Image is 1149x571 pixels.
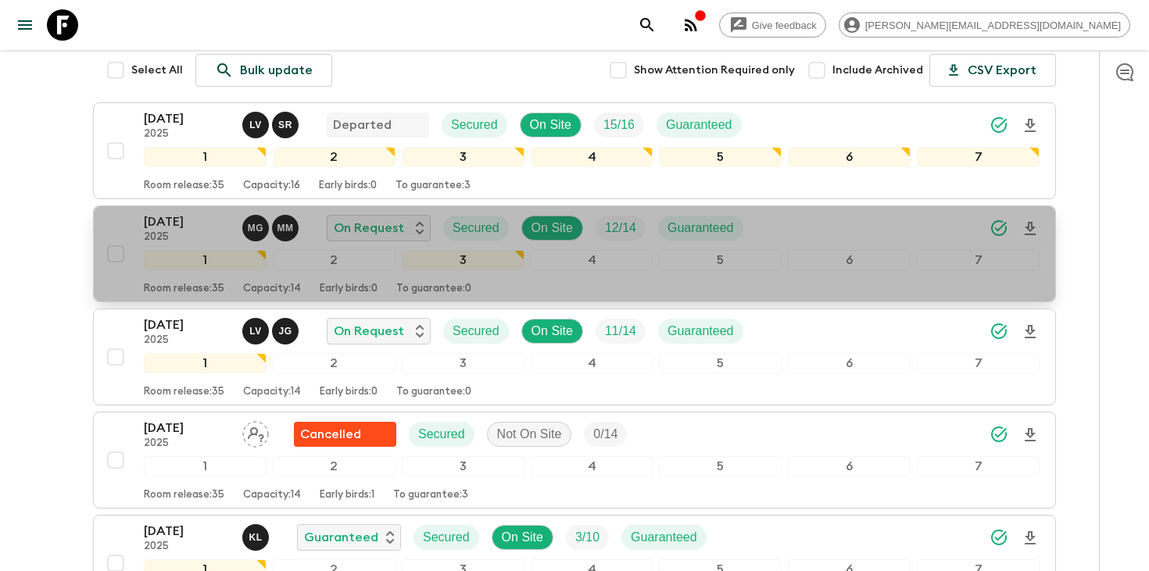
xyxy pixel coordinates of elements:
button: [DATE]2025Lucas Valentim, Jessica GiachelloOn RequestSecuredOn SiteTrip FillGuaranteed1234567Room... [93,309,1056,405]
p: Room release: 35 [144,283,224,295]
div: On Site [492,525,553,550]
span: Select All [131,62,183,78]
span: Show Attention Required only [634,62,795,78]
p: Guaranteed [304,528,378,547]
p: Not On Site [497,425,562,444]
p: Guaranteed [668,322,734,341]
p: Capacity: 16 [243,180,300,192]
svg: Download Onboarding [1021,529,1040,548]
p: [DATE] [144,109,230,128]
div: 1 [144,147,267,167]
p: Secured [423,528,470,547]
p: Room release: 35 [144,386,224,398]
div: 6 [788,250,911,270]
button: KL [242,524,272,551]
div: 7 [917,353,1040,373]
div: 6 [788,147,911,167]
svg: Download Onboarding [1021,323,1040,341]
p: L V [249,325,262,337]
p: Secured [418,425,465,444]
div: On Site [521,319,583,344]
button: search adventures [632,9,663,41]
p: Secured [453,219,499,237]
button: LVJG [242,318,302,344]
a: Bulk update [195,54,332,87]
p: Departed [333,116,392,134]
p: Room release: 35 [144,489,224,501]
svg: Synced Successfully [990,219,1008,237]
p: Guaranteed [666,116,732,134]
p: Early birds: 0 [320,386,378,398]
p: Secured [451,116,498,134]
div: 3 [402,456,524,476]
button: MGMM [242,215,302,241]
div: 7 [917,147,1040,167]
a: Give feedback [719,12,826,37]
p: Capacity: 14 [243,489,301,501]
p: Bulk update [240,61,313,80]
div: 5 [659,250,782,270]
div: 1 [144,353,267,373]
div: Trip Fill [584,422,627,447]
p: Cancelled [300,425,361,444]
div: 1 [144,456,267,476]
p: [DATE] [144,522,230,541]
div: 5 [659,456,782,476]
div: Secured [442,112,507,137]
div: Secured [409,422,474,447]
p: On Site [530,116,571,134]
svg: Download Onboarding [1021,426,1040,444]
p: [DATE] [144,419,230,437]
p: 2025 [144,334,230,347]
p: On Request [334,219,404,237]
p: Early birds: 0 [319,180,377,192]
div: 7 [917,250,1040,270]
div: 6 [788,353,911,373]
div: 5 [659,353,782,373]
span: [PERSON_NAME][EMAIL_ADDRESS][DOMAIN_NAME] [857,20,1129,31]
div: 4 [531,250,653,270]
div: 5 [659,147,782,167]
p: Early birds: 0 [320,283,378,295]
p: To guarantee: 0 [396,386,471,398]
span: Lucas Valentim, Sol Rodriguez [242,116,302,129]
svg: Synced Successfully [990,116,1008,134]
div: On Site [521,216,583,241]
p: On Site [532,322,573,341]
p: On Site [532,219,573,237]
div: 6 [788,456,911,476]
p: 3 / 10 [575,528,600,547]
svg: Synced Successfully [990,528,1008,547]
div: 2 [273,147,396,167]
p: [DATE] [144,212,230,231]
p: J G [278,325,292,337]
div: 3 [402,147,524,167]
div: Trip Fill [566,525,609,550]
span: Give feedback [743,20,825,31]
p: On Request [334,322,404,341]
p: Capacity: 14 [243,283,301,295]
p: [DATE] [144,316,230,334]
p: 2025 [144,231,230,244]
div: Secured [413,525,479,550]
p: Room release: 35 [144,180,224,192]
span: Assign pack leader [242,426,269,438]
p: 15 / 16 [603,116,635,134]
div: 4 [531,353,653,373]
p: On Site [502,528,543,547]
p: M M [277,222,293,234]
p: 2025 [144,437,230,450]
div: Secured [443,319,509,344]
div: 3 [402,250,524,270]
button: [DATE]2025Lucas Valentim, Sol RodriguezDepartedSecuredOn SiteTrip FillGuaranteed1234567Room relea... [93,102,1056,199]
button: CSV Export [929,54,1056,87]
div: Trip Fill [596,216,646,241]
p: 12 / 14 [605,219,636,237]
button: menu [9,9,41,41]
p: Guaranteed [668,219,734,237]
p: 2025 [144,541,230,553]
p: 2025 [144,128,230,141]
svg: Download Onboarding [1021,116,1040,135]
p: M G [248,222,264,234]
p: Guaranteed [631,528,697,547]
